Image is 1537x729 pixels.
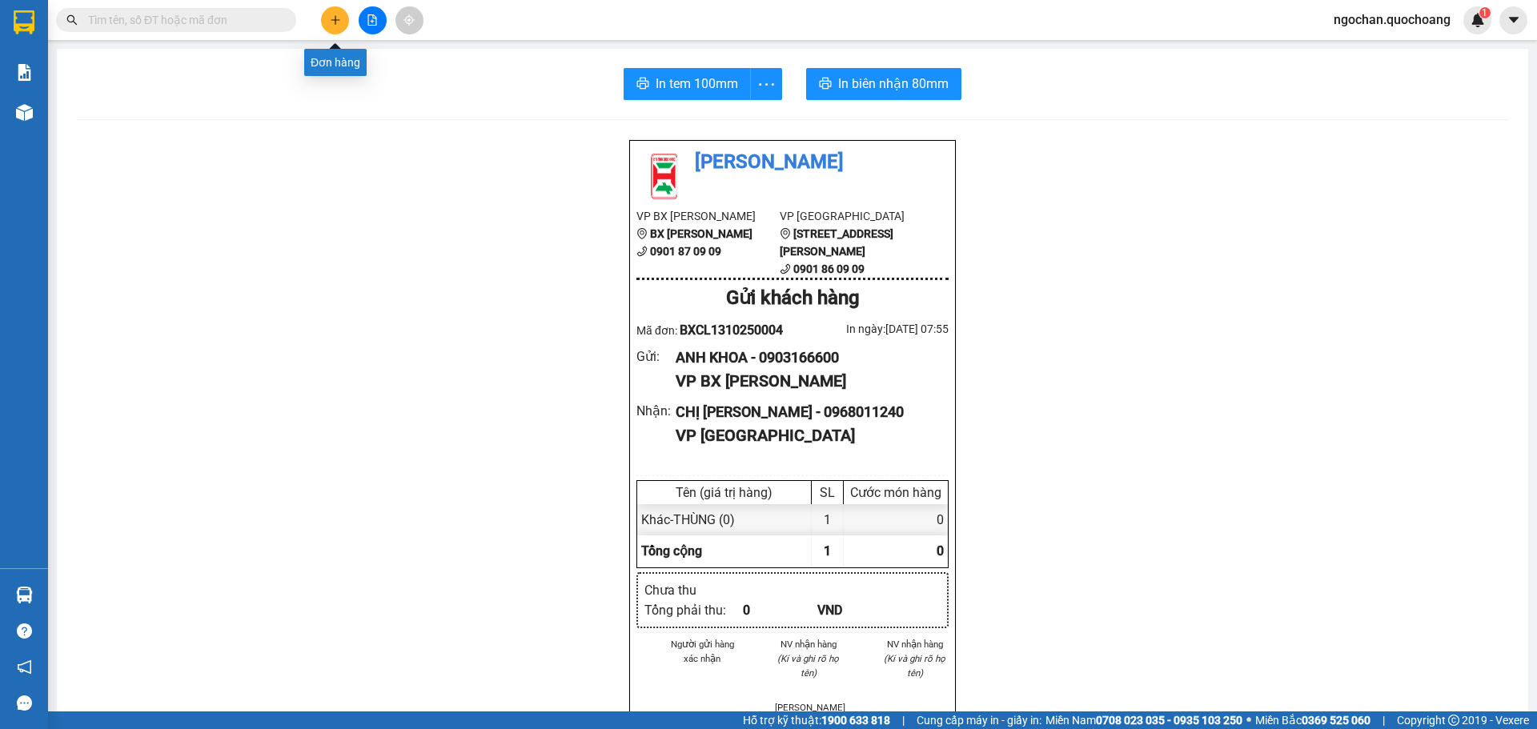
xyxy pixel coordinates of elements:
[330,14,341,26] span: plus
[17,623,32,639] span: question-circle
[403,14,415,26] span: aim
[636,401,676,421] div: Nhận :
[838,74,949,94] span: In biên nhận 80mm
[793,320,949,338] div: In ngày: [DATE] 07:55
[636,346,676,367] div: Gửi :
[780,227,893,258] b: [STREET_ADDRESS][PERSON_NAME]
[819,77,832,92] span: printer
[668,637,736,666] li: Người gửi hàng xác nhận
[780,263,791,274] span: phone
[624,68,751,100] button: printerIn tem 100mm
[1096,714,1242,727] strong: 0708 023 035 - 0935 103 250
[1479,7,1491,18] sup: 1
[1246,717,1251,723] span: ⚪️
[1321,10,1463,30] span: ngochan.quochoang
[1255,711,1370,729] span: Miền Bắc
[676,369,936,394] div: VP BX [PERSON_NAME]
[817,600,892,620] div: VND
[641,485,807,500] div: Tên (giá trị hàng)
[644,580,743,600] div: Chưa thu
[395,6,423,34] button: aim
[656,74,738,94] span: In tem 100mm
[676,401,936,423] div: CHỊ [PERSON_NAME] - 0968011240
[676,423,936,448] div: VP [GEOGRAPHIC_DATA]
[16,587,33,603] img: warehouse-icon
[17,695,32,711] span: message
[812,504,844,535] div: 1
[88,11,277,29] input: Tìm tên, số ĐT hoặc mã đơn
[636,207,780,225] li: VP BX [PERSON_NAME]
[743,600,817,620] div: 0
[650,245,721,258] b: 0901 87 09 09
[780,228,791,239] span: environment
[775,700,843,715] li: [PERSON_NAME]
[881,637,949,651] li: NV nhận hàng
[1507,13,1521,27] span: caret-down
[1302,714,1370,727] strong: 0369 525 060
[1382,711,1385,729] span: |
[1448,715,1459,726] span: copyright
[1482,7,1487,18] span: 1
[743,711,890,729] span: Hỗ trợ kỹ thuật:
[359,6,387,34] button: file-add
[367,14,378,26] span: file-add
[816,485,839,500] div: SL
[751,74,781,94] span: more
[937,543,944,559] span: 0
[14,10,34,34] img: logo-vxr
[676,346,936,369] div: ANH KHOA - 0903166600
[636,147,692,203] img: logo.jpg
[775,637,843,651] li: NV nhận hàng
[636,283,949,314] div: Gửi khách hàng
[641,543,702,559] span: Tổng cộng
[821,714,890,727] strong: 1900 633 818
[16,64,33,81] img: solution-icon
[806,68,961,100] button: printerIn biên nhận 80mm
[641,512,735,527] span: Khác - THÙNG (0)
[824,543,831,559] span: 1
[1471,13,1485,27] img: icon-new-feature
[636,228,648,239] span: environment
[1045,711,1242,729] span: Miền Nam
[16,104,33,121] img: warehouse-icon
[902,711,905,729] span: |
[636,77,649,92] span: printer
[844,504,948,535] div: 0
[636,320,793,340] div: Mã đơn:
[777,653,839,679] i: (Kí và ghi rõ họ tên)
[636,246,648,257] span: phone
[304,49,367,76] div: Đơn hàng
[848,485,944,500] div: Cước món hàng
[650,227,752,240] b: BX [PERSON_NAME]
[750,68,782,100] button: more
[884,653,945,679] i: (Kí và ghi rõ họ tên)
[680,322,783,338] span: BXCL1310250004
[1499,6,1527,34] button: caret-down
[321,6,349,34] button: plus
[644,600,743,620] div: Tổng phải thu :
[636,147,949,178] li: [PERSON_NAME]
[17,659,32,675] span: notification
[917,711,1041,729] span: Cung cấp máy in - giấy in:
[780,207,923,225] li: VP [GEOGRAPHIC_DATA]
[793,262,865,275] b: 0901 86 09 09
[66,14,78,26] span: search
